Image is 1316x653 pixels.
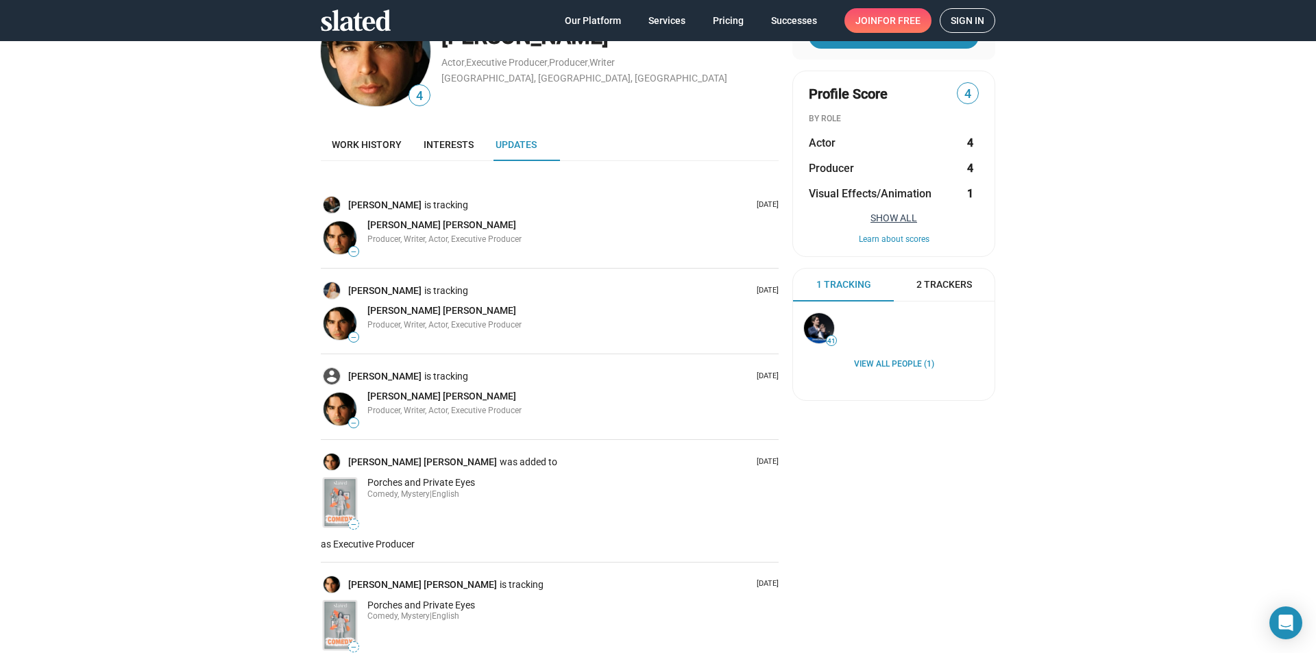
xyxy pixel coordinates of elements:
span: is tracking [424,370,471,383]
span: Producer [809,161,854,175]
span: 1 Tracking [816,278,871,291]
a: Sign in [940,8,995,33]
span: Porches and Private Eyes [367,600,475,611]
span: Comedy, Mystery [367,489,430,499]
span: Our Platform [565,8,621,33]
span: [PERSON_NAME] [PERSON_NAME] [367,391,516,402]
img: David Miguel Estrada [324,454,340,470]
div: Open Intercom Messenger [1269,606,1302,639]
p: [DATE] [751,579,779,589]
span: Pricing [713,8,744,33]
span: was added to [500,456,560,469]
img: Stephan Paternot [804,313,834,343]
span: [PERSON_NAME] [PERSON_NAME] [367,219,516,230]
strong: 4 [967,136,973,150]
span: Services [648,8,685,33]
span: Updates [496,139,537,150]
span: 4 [409,87,430,106]
a: Executive Producer [466,57,548,68]
span: Producer, Writer, Actor, Executive Producer [367,320,522,330]
span: Work history [332,139,402,150]
img: Porches and Private Eyes [324,478,356,527]
div: BY ROLE [809,114,979,125]
a: [PERSON_NAME] [PERSON_NAME] [367,390,516,403]
img: Porches and Private Eyes [324,601,356,650]
span: , [548,60,549,67]
a: Producer [549,57,588,68]
span: Comedy, Mystery [367,611,430,621]
span: Successes [771,8,817,33]
span: Producer, Writer, Actor, Executive Producer [367,234,522,244]
span: — [349,643,358,651]
p: [DATE] [751,200,779,210]
a: [GEOGRAPHIC_DATA], [GEOGRAPHIC_DATA], [GEOGRAPHIC_DATA] [441,73,727,84]
span: , [588,60,589,67]
p: [DATE] [751,371,779,382]
span: Actor [809,136,836,150]
a: [PERSON_NAME] [PERSON_NAME] [367,219,516,232]
strong: 1 [967,186,973,201]
span: — [349,248,358,256]
button: Learn about scores [809,234,979,245]
span: English [432,611,459,621]
span: 2 Trackers [916,278,972,291]
a: Updates [485,128,548,161]
img: David Miguel Estrada [324,393,356,426]
span: 41 [827,337,836,345]
span: is tracking [500,578,546,591]
a: Joinfor free [844,8,931,33]
span: — [349,521,358,528]
span: 4 [958,85,978,103]
span: Porches and Private Eyes [367,477,475,488]
img: Mike Hall [324,197,340,213]
span: Join [855,8,921,33]
a: [PERSON_NAME] [348,370,424,383]
img: Lianne Collinson [324,368,340,384]
p: as Executive Producer [321,538,779,551]
span: [PERSON_NAME] [PERSON_NAME] [367,305,516,316]
span: Profile Score [809,85,888,103]
img: David Miguel Estrada [324,307,356,340]
a: Our Platform [554,8,632,33]
span: is tracking [424,284,471,297]
span: | [430,489,432,499]
a: [PERSON_NAME] [PERSON_NAME] [348,578,500,591]
a: Work history [321,128,413,161]
a: Pricing [702,8,755,33]
a: View all People (1) [854,359,934,370]
span: Visual Effects/Animation [809,186,931,201]
span: Producer, Writer, Actor, Executive Producer [367,406,522,415]
img: Colleen Ann Brah [324,282,340,299]
span: English [432,489,459,499]
img: David Miguel Estrada [324,221,356,254]
a: [PERSON_NAME] [348,284,424,297]
a: Actor [441,57,465,68]
button: Show All [809,212,979,223]
a: [PERSON_NAME] [348,199,424,212]
a: [PERSON_NAME] [PERSON_NAME] [348,456,500,469]
span: Interests [424,139,474,150]
span: , [465,60,466,67]
span: for free [877,8,921,33]
p: [DATE] [751,457,779,467]
strong: 4 [967,161,973,175]
img: David Miguel Estrada [324,576,340,593]
a: Successes [760,8,828,33]
a: [PERSON_NAME] [PERSON_NAME] [367,304,516,317]
p: [DATE] [751,286,779,296]
span: — [349,419,358,427]
a: Services [637,8,696,33]
span: | [430,611,432,621]
a: Writer [589,57,615,68]
span: Sign in [951,9,984,32]
span: — [349,334,358,341]
a: Interests [413,128,485,161]
span: is tracking [424,199,471,212]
